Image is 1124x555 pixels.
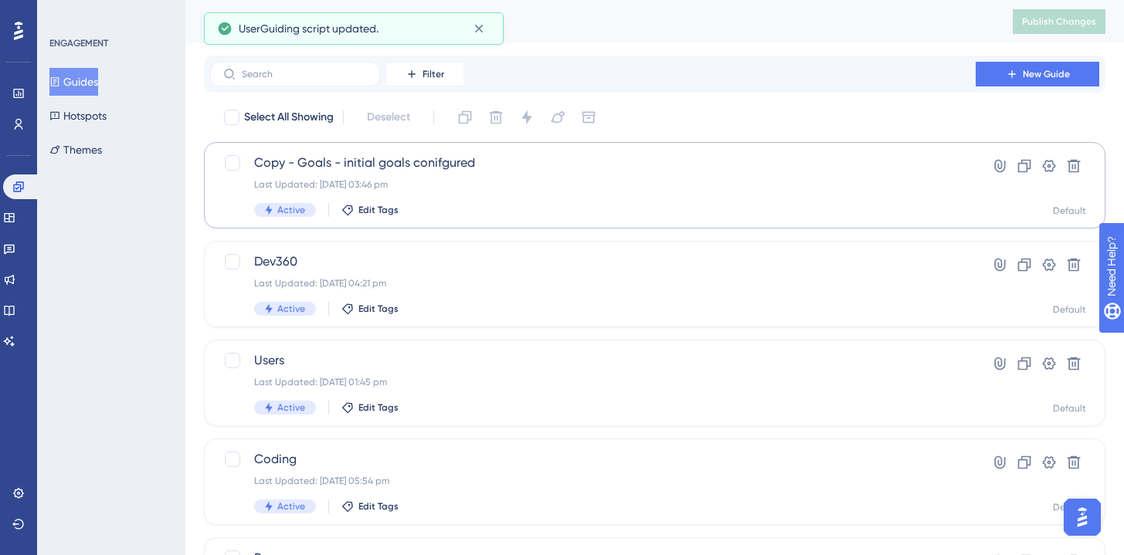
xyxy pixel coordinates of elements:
button: Hotspots [49,102,107,130]
span: Coding [254,450,932,469]
span: Copy - Goals - initial goals conifgured [254,154,932,172]
span: Select All Showing [244,108,334,127]
span: Edit Tags [358,204,399,216]
button: Edit Tags [341,204,399,216]
button: Deselect [353,103,424,131]
span: Active [277,401,305,414]
div: Last Updated: [DATE] 03:46 pm [254,178,932,191]
button: Edit Tags [341,303,399,315]
div: Default [1053,501,1086,513]
span: Dev360 [254,252,932,271]
span: Active [277,500,305,513]
span: Active [277,204,305,216]
span: Edit Tags [358,303,399,315]
div: Last Updated: [DATE] 04:21 pm [254,277,932,289]
span: Active [277,303,305,315]
span: UserGuiding script updated. [239,19,379,38]
div: Default [1053,205,1086,217]
span: New Guide [1023,68,1070,80]
div: ENGAGEMENT [49,37,108,49]
span: Need Help? [36,4,97,22]
span: Filter [423,68,444,80]
div: Default [1053,402,1086,415]
iframe: UserGuiding AI Assistant Launcher [1059,494,1105,540]
span: Publish Changes [1022,15,1096,28]
button: New Guide [976,62,1099,86]
div: Last Updated: [DATE] 05:54 pm [254,475,932,487]
button: Themes [49,136,102,164]
button: Guides [49,68,98,96]
div: Last Updated: [DATE] 01:45 pm [254,376,932,388]
span: Deselect [367,108,410,127]
div: Guides [204,11,974,32]
span: Edit Tags [358,500,399,513]
div: Default [1053,303,1086,316]
button: Publish Changes [1013,9,1105,34]
button: Edit Tags [341,500,399,513]
button: Filter [386,62,464,86]
input: Search [242,69,367,80]
span: Edit Tags [358,401,399,414]
button: Edit Tags [341,401,399,414]
span: Users [254,351,932,370]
